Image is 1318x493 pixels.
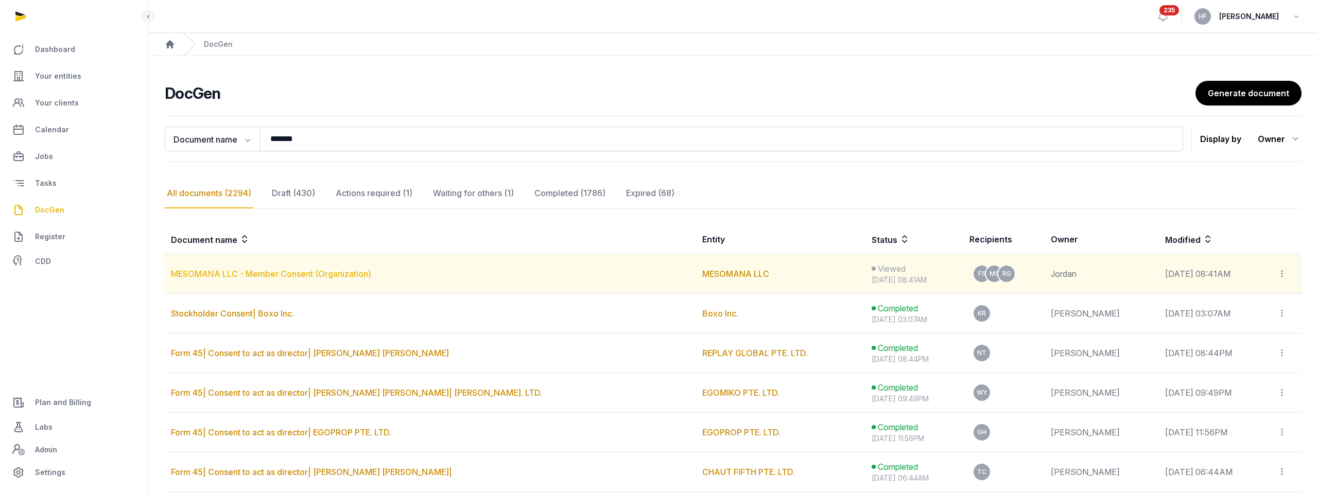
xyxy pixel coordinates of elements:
a: EGOMIKO PTE. LTD. [702,388,779,398]
a: Your entities [8,64,140,89]
span: Labs [35,421,53,433]
span: DocGen [35,204,64,216]
td: [PERSON_NAME] [1045,373,1159,413]
td: Jordan [1045,254,1159,294]
span: Jobs [35,150,53,163]
span: Completed [878,461,918,473]
a: REPLAY GLOBAL PTE. LTD. [702,348,808,358]
nav: Breadcrumb [148,33,1318,56]
span: Plan and Billing [35,396,91,409]
span: Register [35,231,65,243]
span: FS [978,271,986,277]
a: CDD [8,251,140,272]
div: [DATE] 03:07AM [872,314,957,325]
th: Recipients [963,225,1045,254]
button: HF [1194,8,1211,25]
td: [DATE] 11:56PM [1159,413,1271,452]
td: [DATE] 06:44AM [1159,452,1271,492]
a: Form 45| Consent to act as director| EGOPROP PTE. LTD. [171,427,391,437]
div: Actions required (1) [334,179,414,208]
span: HF [1199,13,1207,20]
span: 235 [1159,5,1179,15]
td: [DATE] 03:07AM [1159,294,1271,333]
div: [DATE] 09:49PM [872,394,957,404]
a: MESOMANA LLC - Member Consent (Organization) [171,269,371,279]
div: [DATE] 11:56PM [872,433,957,444]
span: MS [990,271,999,277]
span: Admin [35,444,57,456]
td: [DATE] 08:44PM [1159,333,1271,373]
th: Owner [1045,225,1159,254]
p: Display by [1200,131,1241,147]
span: WY [977,390,987,396]
a: Generate document [1195,81,1302,105]
span: Your entities [35,70,81,82]
a: EGOPROP PTE. LTD. [702,427,781,437]
div: Completed (1786) [532,179,608,208]
a: Form 45| Consent to act as director| [PERSON_NAME] [PERSON_NAME] [171,348,449,358]
div: All documents (2294) [165,179,253,208]
span: CDD [35,255,51,268]
a: Jobs [8,144,140,169]
a: Labs [8,415,140,439]
span: Completed [878,302,918,314]
td: [PERSON_NAME] [1045,294,1159,333]
td: [DATE] 09:49PM [1159,373,1271,413]
span: NT [977,350,986,356]
span: Your clients [35,97,79,109]
a: Form 45| Consent to act as director| [PERSON_NAME] [PERSON_NAME]| [171,467,452,477]
td: [PERSON_NAME] [1045,452,1159,492]
th: Entity [696,225,865,254]
a: Stockholder Consent| Boxo Inc. [171,308,294,319]
span: GH [977,429,986,435]
button: Document name [165,127,260,151]
td: [PERSON_NAME] [1045,413,1159,452]
div: [DATE] 08:44PM [872,354,957,364]
th: Modified [1159,225,1302,254]
a: Form 45| Consent to act as director| [PERSON_NAME] [PERSON_NAME]| [PERSON_NAME]. LTD. [171,388,542,398]
div: Waiting for others (1) [431,179,516,208]
span: KR [978,310,986,316]
th: Document name [165,225,696,254]
a: Tasks [8,171,140,196]
a: Boxo Inc. [702,308,738,319]
span: Completed [878,342,918,354]
span: Completed [878,421,918,433]
div: DocGen [204,39,233,49]
a: Your clients [8,91,140,115]
a: Dashboard [8,37,140,62]
span: Viewed [878,262,906,275]
span: Dashboard [35,43,75,56]
th: Status [865,225,963,254]
h2: DocGen [165,84,1195,102]
span: [PERSON_NAME] [1219,10,1279,23]
a: Plan and Billing [8,390,140,415]
span: Calendar [35,124,69,136]
span: Completed [878,381,918,394]
td: [PERSON_NAME] [1045,333,1159,373]
a: Register [8,224,140,249]
span: Tasks [35,177,57,189]
a: MESOMANA LLC [702,269,769,279]
span: Settings [35,466,65,479]
a: Admin [8,439,140,460]
nav: Tabs [165,179,1302,208]
td: [DATE] 08:41AM [1159,254,1271,294]
a: CHAUT FIFTH PTE. LTD. [702,467,795,477]
a: DocGen [8,198,140,222]
div: Owner [1258,131,1302,147]
div: [DATE] 08:41AM [872,275,957,285]
div: Draft (430) [270,179,317,208]
div: Expired (68) [624,179,677,208]
div: [DATE] 06:44AM [872,473,957,483]
span: TC [977,469,986,475]
a: Calendar [8,117,140,142]
span: RG [1002,271,1011,277]
a: Settings [8,460,140,485]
